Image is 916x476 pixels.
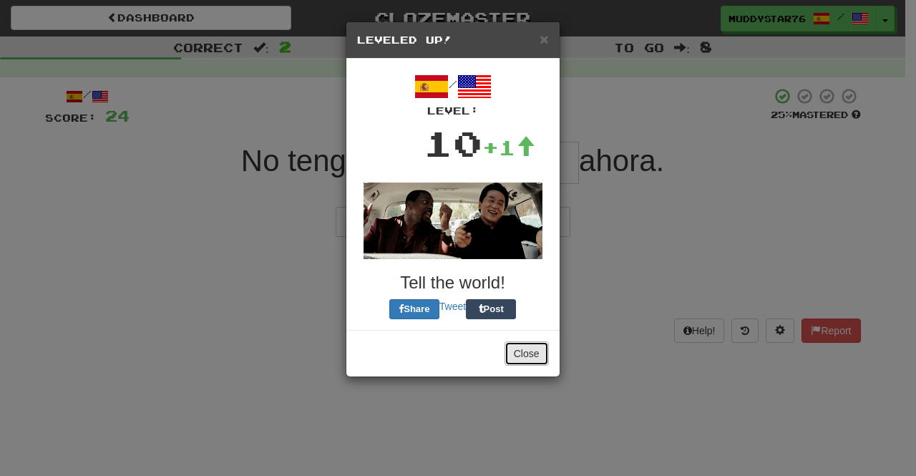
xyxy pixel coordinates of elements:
div: Level: [357,104,549,118]
button: Share [389,299,439,319]
span: × [540,31,548,47]
div: +1 [482,133,535,162]
div: 10 [424,118,482,168]
h5: Leveled Up! [357,33,549,47]
button: Close [505,341,549,366]
img: jackie-chan-chris-tucker-8e28c945e4edb08076433a56fe7d8633100bcb81acdffdd6d8700cc364528c3e.gif [364,183,542,259]
h3: Tell the world! [357,273,549,292]
a: Tweet [439,301,466,312]
button: Post [466,299,516,319]
button: Close [540,31,548,47]
div: / [357,69,549,118]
